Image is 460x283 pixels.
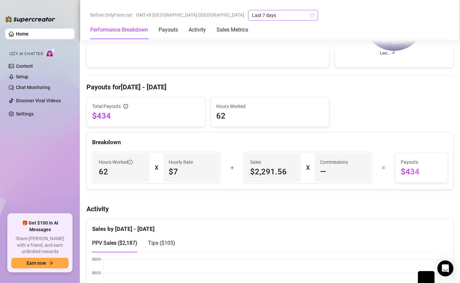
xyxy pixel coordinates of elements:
span: Izzy AI Chatter [9,51,43,57]
span: PPV Sales ( $2,187 ) [92,240,137,246]
img: logo-BBDzfeDw.svg [5,16,55,23]
span: Payouts [401,158,442,166]
span: Total Payouts [92,103,121,110]
div: X [155,162,158,173]
div: Activity [189,26,206,34]
span: Share [PERSON_NAME] with a friend, and earn unlimited rewards [11,236,69,255]
article: Commissions [320,158,348,166]
div: = [376,162,391,173]
span: calendar [310,13,314,17]
a: Setup [16,74,28,79]
span: Sales [250,158,295,166]
a: Settings [16,111,34,117]
span: 62 [216,111,324,121]
h4: Activity [86,204,453,214]
div: X [306,162,309,173]
img: AI Chatter [46,48,56,58]
span: Before OnlyFans cut [90,10,132,20]
a: Home [16,31,29,37]
div: Breakdown [92,138,448,147]
div: Performance Breakdown [90,26,148,34]
a: Content [16,63,33,69]
span: Tips ( $105 ) [148,240,175,246]
article: Hourly Rate [169,158,193,166]
span: $7 [169,166,214,177]
span: 62 [99,166,144,177]
span: info-circle [123,104,128,109]
text: Lexi… [380,51,390,55]
a: Discover Viral Videos [16,98,61,103]
span: $434 [401,166,442,177]
span: — [320,166,326,177]
span: $434 [92,111,200,121]
div: Payouts [159,26,178,34]
span: 🎁 Get $100 in AI Messages [11,220,69,233]
span: Hours Worked [216,103,324,110]
span: info-circle [128,160,133,164]
span: arrow-right [49,261,53,265]
h4: Payouts for [DATE] - [DATE] [86,82,453,92]
div: Open Intercom Messenger [437,260,453,276]
span: Hours Worked [99,158,133,166]
span: GMT+8 [GEOGRAPHIC_DATA]/[GEOGRAPHIC_DATA] [136,10,244,20]
a: Chat Monitoring [16,85,50,90]
button: Earn nowarrow-right [11,258,69,268]
span: $2,291.56 [250,166,295,177]
span: Last 7 days [252,10,314,20]
div: Sales by [DATE] - [DATE] [92,219,448,234]
div: Sales Metrics [217,26,248,34]
span: Earn now [27,260,46,266]
div: + [225,162,240,173]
